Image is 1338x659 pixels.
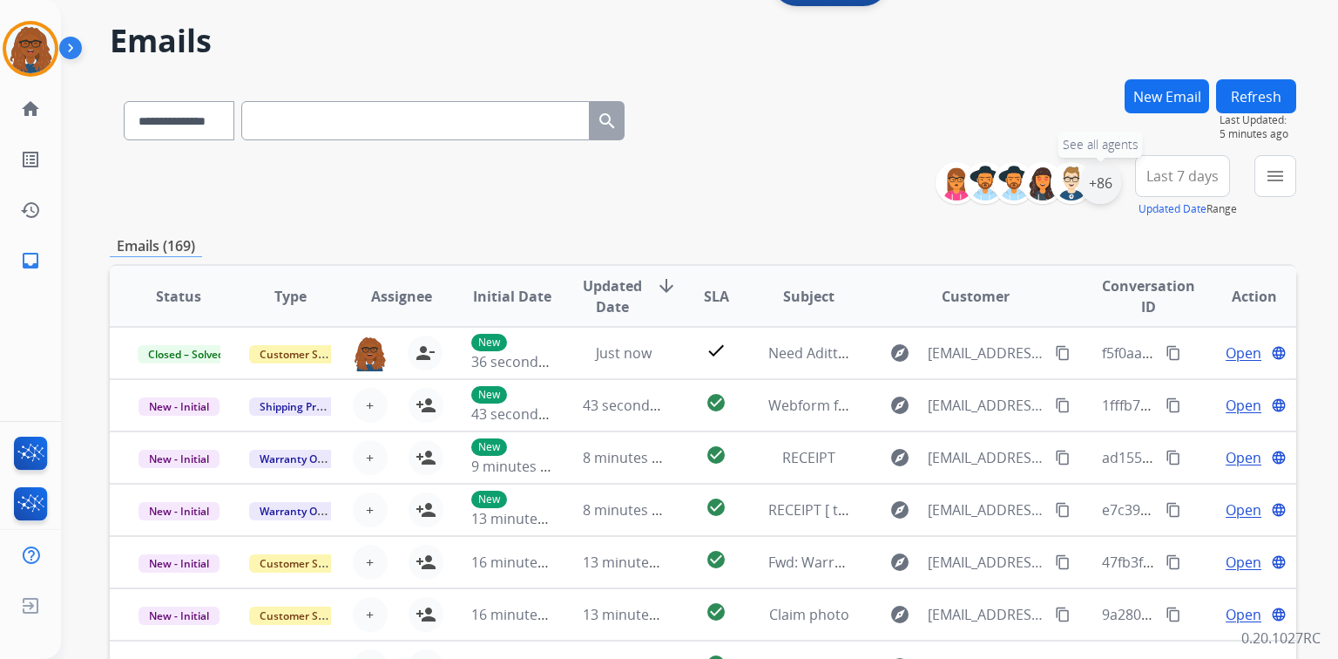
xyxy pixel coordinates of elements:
span: Type [274,286,307,307]
mat-icon: content_copy [1166,607,1181,622]
mat-icon: language [1271,607,1287,622]
span: New - Initial [139,397,220,416]
span: Last 7 days [1146,173,1219,180]
span: New - Initial [139,502,220,520]
p: New [471,334,507,351]
img: agent-avatar [353,336,387,371]
span: 8 minutes ago [583,448,676,467]
span: See all agents [1063,136,1139,153]
mat-icon: explore [889,604,910,625]
p: New [471,438,507,456]
mat-icon: language [1271,397,1287,413]
div: +86 [1079,162,1121,204]
span: Range [1139,201,1237,216]
span: Just now [596,343,652,363]
span: [EMAIL_ADDRESS][DOMAIN_NAME] [928,552,1044,573]
mat-icon: content_copy [1055,450,1071,465]
mat-icon: search [597,111,618,132]
span: Open [1226,552,1261,573]
button: + [353,388,388,423]
h2: Emails [110,24,1296,58]
span: 5 minutes ago [1220,127,1296,141]
mat-icon: content_copy [1166,502,1181,518]
span: Open [1226,604,1261,625]
span: 43 seconds ago [471,404,573,424]
span: 13 minutes ago [471,509,572,528]
mat-icon: person_remove [415,343,436,363]
span: 8 minutes ago [583,500,676,520]
mat-icon: inbox [20,250,41,271]
span: New - Initial [139,554,220,573]
th: Action [1185,266,1296,327]
mat-icon: explore [889,552,910,573]
mat-icon: person_add [416,499,436,520]
mat-icon: history [20,200,41,221]
mat-icon: check_circle [706,445,726,465]
mat-icon: content_copy [1055,397,1071,413]
button: + [353,597,388,632]
span: Customer Support [249,345,362,363]
span: Customer Support [249,607,362,625]
mat-icon: arrow_downward [656,275,677,296]
span: [EMAIL_ADDRESS][DOMAIN_NAME] [928,395,1044,416]
img: avatar [6,24,55,73]
mat-icon: check_circle [706,497,726,518]
mat-icon: explore [889,499,910,520]
mat-icon: home [20,99,41,119]
span: 43 seconds ago [583,396,685,415]
mat-icon: person_add [416,447,436,468]
span: Open [1226,499,1261,520]
mat-icon: check [706,340,726,361]
span: Customer [942,286,1010,307]
span: Last Updated: [1220,113,1296,127]
button: + [353,545,388,580]
span: Fwd: Warranty Claim [768,553,903,572]
span: Subject [783,286,835,307]
mat-icon: content_copy [1055,554,1071,570]
p: New [471,491,507,508]
mat-icon: content_copy [1055,502,1071,518]
mat-icon: explore [889,395,910,416]
mat-icon: content_copy [1166,397,1181,413]
p: Emails (169) [110,235,202,257]
span: Open [1226,343,1261,363]
span: Need Adittional Information [768,343,952,363]
mat-icon: menu [1265,166,1286,187]
mat-icon: content_copy [1166,345,1181,361]
span: 9 minutes ago [471,457,564,476]
span: RECEIPT [ thread::JOEMliYUCRO_ieklBlZvtTk:: ] [768,500,1061,520]
p: New [471,386,507,404]
span: + [366,395,374,416]
span: + [366,447,374,468]
span: Customer Support [249,554,362,573]
span: 36 seconds ago [471,352,573,371]
span: + [366,604,374,625]
span: Open [1226,395,1261,416]
mat-icon: language [1271,345,1287,361]
mat-icon: person_add [416,604,436,625]
span: RECEIPT [782,448,835,467]
mat-icon: explore [889,447,910,468]
mat-icon: content_copy [1166,554,1181,570]
span: Assignee [371,286,432,307]
button: New Email [1125,79,1209,113]
span: Open [1226,447,1261,468]
span: 16 minutes ago [471,553,572,572]
button: + [353,440,388,475]
span: Closed – Solved [138,345,234,363]
mat-icon: check_circle [706,392,726,413]
mat-icon: language [1271,502,1287,518]
span: Updated Date [583,275,642,317]
span: 13 minutes ago [583,553,684,572]
mat-icon: content_copy [1166,450,1181,465]
mat-icon: explore [889,343,910,363]
span: 13 minutes ago [583,605,684,624]
button: Refresh [1216,79,1296,113]
span: [EMAIL_ADDRESS][DOMAIN_NAME] [928,604,1044,625]
span: [EMAIL_ADDRESS][DOMAIN_NAME] [928,343,1044,363]
span: Warranty Ops [249,450,339,468]
span: Initial Date [473,286,551,307]
button: Last 7 days [1135,155,1230,197]
button: + [353,493,388,527]
span: + [366,552,374,573]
